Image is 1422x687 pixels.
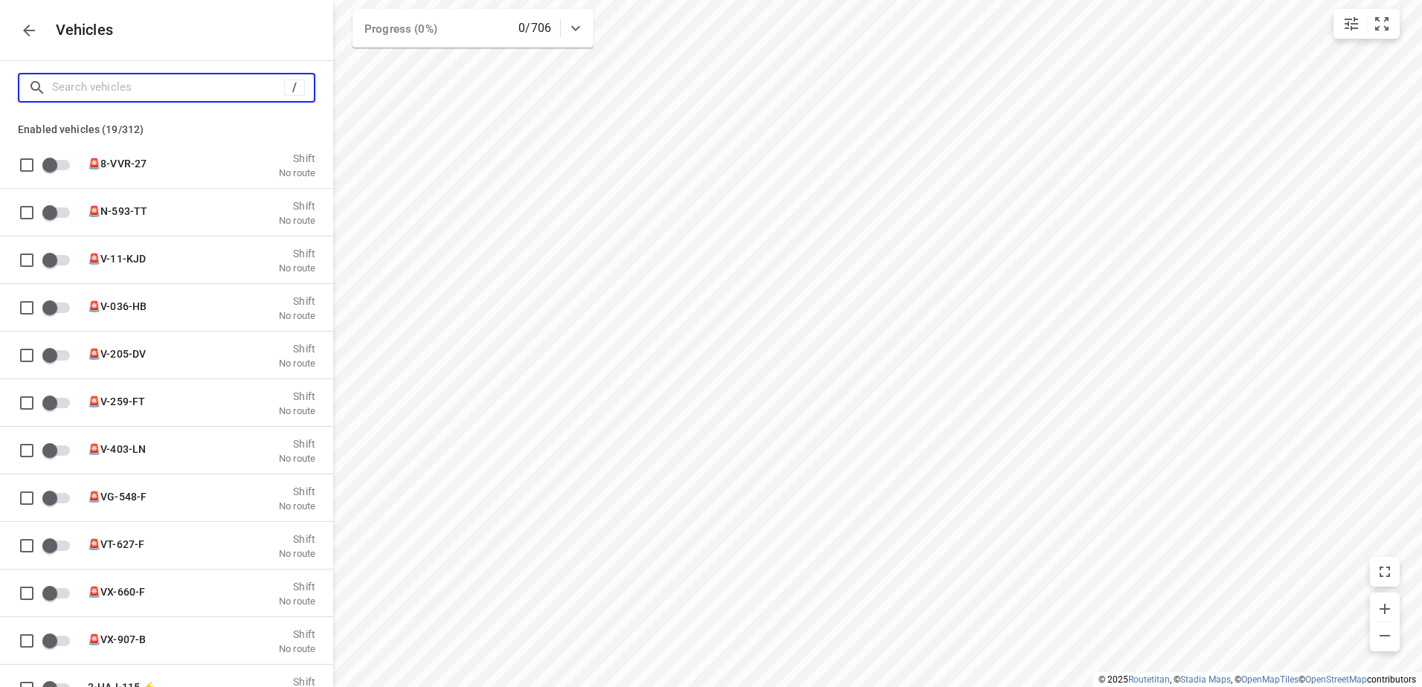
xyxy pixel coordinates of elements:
input: Search vehicles [52,76,284,99]
span: 🚨V-11-KJD [88,252,146,264]
div: Progress (0%)0/706 [353,9,593,48]
p: No route [279,595,315,607]
a: OpenStreetMap [1305,674,1367,685]
span: 🚨VX-907-B [88,633,146,645]
p: Shift [279,580,315,592]
p: Shift [279,152,315,164]
span: Enable [42,150,79,178]
span: 🚨V-036-HB [88,300,147,312]
p: Shift [279,247,315,259]
li: © 2025 , © , © © contributors [1098,674,1416,685]
p: Vehicles [44,22,114,39]
p: Shift [279,294,315,306]
p: No route [279,262,315,274]
p: No route [279,404,315,416]
span: 🚨VG-548-F [88,490,147,502]
p: Shift [279,390,315,401]
p: No route [279,452,315,464]
span: 🚨V-403-LN [88,442,146,454]
span: Enable [42,578,79,607]
button: Fit zoom [1367,9,1397,39]
p: No route [279,167,315,178]
div: small contained button group [1333,9,1400,39]
p: 0/706 [518,19,551,37]
p: No route [279,357,315,369]
p: No route [279,309,315,321]
span: Enable [42,293,79,321]
a: Stadia Maps [1180,674,1231,685]
span: Enable [42,626,79,654]
span: 🚨N-593-TT [88,204,147,216]
span: Enable [42,198,79,226]
div: / [284,80,305,96]
span: Enable [42,341,79,369]
span: 🚨VT-627-F [88,538,144,549]
p: No route [279,500,315,512]
p: No route [279,214,315,226]
p: Shift [279,532,315,544]
span: 🚨8-VVR-27 [88,157,147,169]
p: Shift [279,628,315,639]
span: Enable [42,483,79,512]
p: Shift [279,675,315,687]
span: 🚨V-259-FT [88,395,145,407]
span: 🚨V-205-DV [88,347,146,359]
button: Map settings [1336,9,1366,39]
p: Shift [279,485,315,497]
p: Shift [279,342,315,354]
p: No route [279,547,315,559]
a: Routetitan [1128,674,1170,685]
span: Progress (0%) [364,22,437,36]
p: Shift [279,437,315,449]
span: Enable [42,245,79,274]
span: Enable [42,436,79,464]
span: Enable [42,388,79,416]
p: No route [279,642,315,654]
a: OpenMapTiles [1241,674,1299,685]
p: Shift [279,199,315,211]
span: 🚨VX-660-F [88,585,145,597]
span: Enable [42,531,79,559]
